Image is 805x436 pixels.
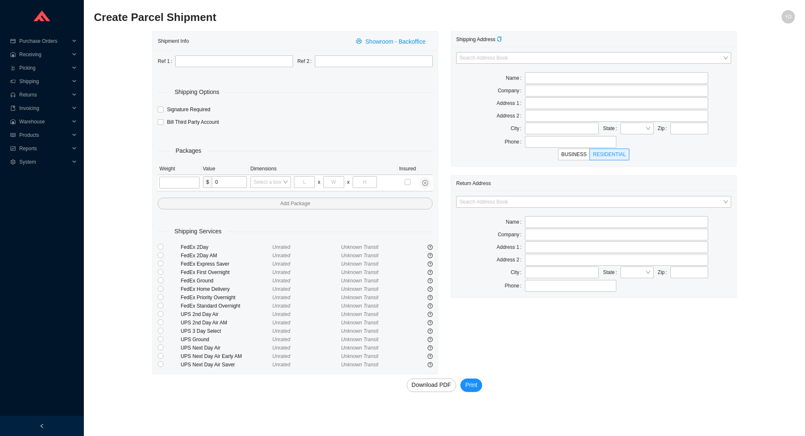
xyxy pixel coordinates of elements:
[428,295,433,300] span: question-circle
[428,345,433,350] span: question-circle
[19,75,70,88] span: Shipping
[505,136,525,148] label: Phone
[511,123,525,134] label: City
[158,55,175,67] label: Ref 1
[181,293,273,302] div: FedEx Priority Overnight
[19,128,70,142] span: Products
[506,72,525,84] label: Name
[351,35,433,47] button: printerShowroom - Backoffice
[273,345,291,351] span: Unrated
[341,303,378,309] span: Unknown Transit
[505,280,525,292] label: Phone
[341,320,378,326] span: Unknown Transit
[593,151,626,157] span: RESIDENTIAL
[158,33,351,49] div: Shipment Info
[428,320,433,325] span: question-circle
[19,115,70,128] span: Warehouse
[164,118,222,126] span: Bill Third Party Account
[181,260,273,268] div: FedEx Express Saver
[341,345,378,351] span: Unknown Transit
[428,303,433,308] span: question-circle
[19,48,70,61] span: Receiving
[39,423,44,428] span: left
[19,142,70,155] span: Reports
[164,105,213,114] span: Signature Required
[428,261,433,266] span: question-circle
[19,34,70,48] span: Purchase Orders
[273,253,291,258] span: Unrated
[19,61,70,75] span: Picking
[456,175,731,191] div: Return Address
[273,328,291,334] span: Unrated
[785,10,792,23] span: YD
[169,227,227,236] span: Shipping Services
[273,269,291,275] span: Unrated
[428,245,433,250] span: question-circle
[273,337,291,342] span: Unrated
[456,37,502,42] span: Shipping Address
[506,216,525,228] label: Name
[428,253,433,258] span: question-circle
[428,270,433,275] span: question-circle
[428,287,433,292] span: question-circle
[273,303,291,309] span: Unrated
[341,328,378,334] span: Unknown Transit
[341,295,378,300] span: Unknown Transit
[94,10,620,25] h2: Create Parcel Shipment
[181,352,273,360] div: UPS Next Day Air Early AM
[397,163,418,175] th: Insured
[19,102,70,115] span: Invoicing
[341,278,378,284] span: Unknown Transit
[497,37,502,42] span: copy
[19,88,70,102] span: Returns
[323,176,344,188] input: W
[10,106,16,111] span: book
[273,286,291,292] span: Unrated
[341,286,378,292] span: Unknown Transit
[603,123,620,134] label: State
[419,177,431,189] button: close-circle
[273,362,291,368] span: Unrated
[318,178,320,186] div: x
[428,362,433,367] span: question-circle
[10,146,16,151] span: fund
[201,163,249,175] th: Value
[203,176,212,188] span: $
[365,37,426,47] span: Showroom - Backoffice
[497,35,502,44] div: Copy
[297,55,315,67] label: Ref 2
[19,155,70,169] span: System
[181,277,273,285] div: FedEx Ground
[511,266,525,278] label: City
[181,310,273,319] div: UPS 2nd Day Air
[273,311,291,317] span: Unrated
[170,146,207,156] span: Packages
[181,344,273,352] div: UPS Next Day Air
[10,39,16,44] span: credit-card
[347,178,350,186] div: x
[497,254,525,266] label: Address 2
[249,163,397,175] th: Dimensions
[181,285,273,293] div: FedEx Home Delivery
[428,337,433,342] span: question-circle
[158,163,201,175] th: Weight
[181,335,273,344] div: UPS Ground
[407,379,456,392] button: Download PDF
[341,362,378,368] span: Unknown Transit
[412,380,451,390] span: Download PDF
[10,133,16,138] span: read
[181,319,273,327] div: UPS 2nd Day Air AM
[341,253,378,258] span: Unknown Transit
[181,243,273,251] div: FedEx 2Day
[460,379,483,392] button: Print
[497,97,525,109] label: Address 1
[181,302,273,310] div: FedEx Standard Overnight
[341,244,378,250] span: Unknown Transit
[497,241,525,253] label: Address 1
[658,266,670,278] label: Zip
[603,266,620,278] label: State
[294,176,315,188] input: L
[658,123,670,134] label: Zip
[273,295,291,300] span: Unrated
[273,244,291,250] span: Unrated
